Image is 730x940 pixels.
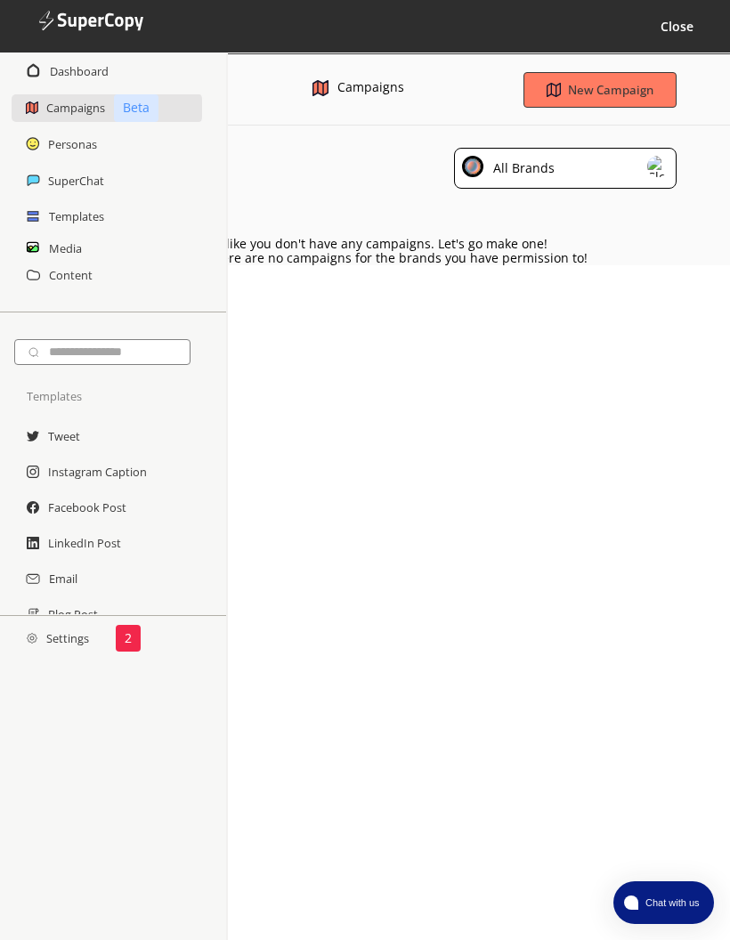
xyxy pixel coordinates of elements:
[48,530,121,556] a: LinkedIn Post
[50,58,109,85] a: Dashboard
[114,94,158,122] p: Beta
[48,458,147,485] a: Instagram Caption
[462,156,483,177] img: Close
[661,18,693,35] b: Close
[48,494,126,521] a: Facebook Post
[48,601,98,628] a: Blog Post
[647,156,669,177] img: Close
[312,80,328,96] img: Close
[613,881,714,924] button: atlas-launcher
[661,20,693,34] button: Close
[638,895,703,910] span: Chat with us
[48,131,97,158] a: Personas
[568,82,653,98] b: New Campaign
[523,72,677,108] button: New Campaign
[337,80,404,99] div: Campaigns
[27,633,37,644] img: Close
[142,251,588,265] p: Seems like there are no campaigns for the brands you have permission to!
[49,262,93,288] a: Content
[125,631,132,645] p: 2
[48,423,80,450] a: Tweet
[46,94,105,121] a: Campaigns
[49,235,82,262] a: Media
[49,203,104,230] a: Templates
[48,167,104,194] a: SuperChat
[49,565,77,592] a: Email
[487,156,555,181] div: All Brands
[183,237,547,251] p: Seems like you don't have any campaigns. Let's go make one!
